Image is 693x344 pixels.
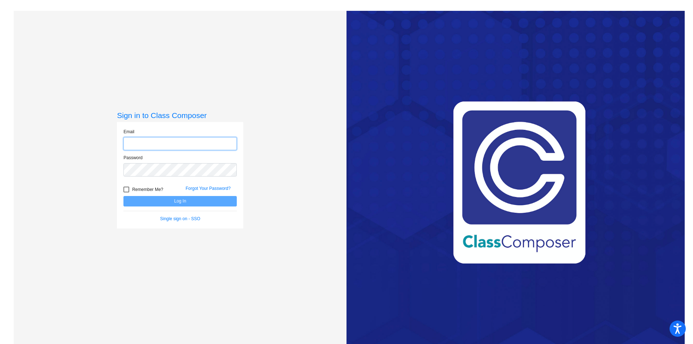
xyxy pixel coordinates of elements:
label: Password [123,154,143,161]
button: Log In [123,196,237,206]
a: Single sign on - SSO [160,216,200,221]
span: Remember Me? [132,185,163,194]
label: Email [123,129,134,135]
h3: Sign in to Class Composer [117,111,243,120]
a: Forgot Your Password? [186,186,231,191]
